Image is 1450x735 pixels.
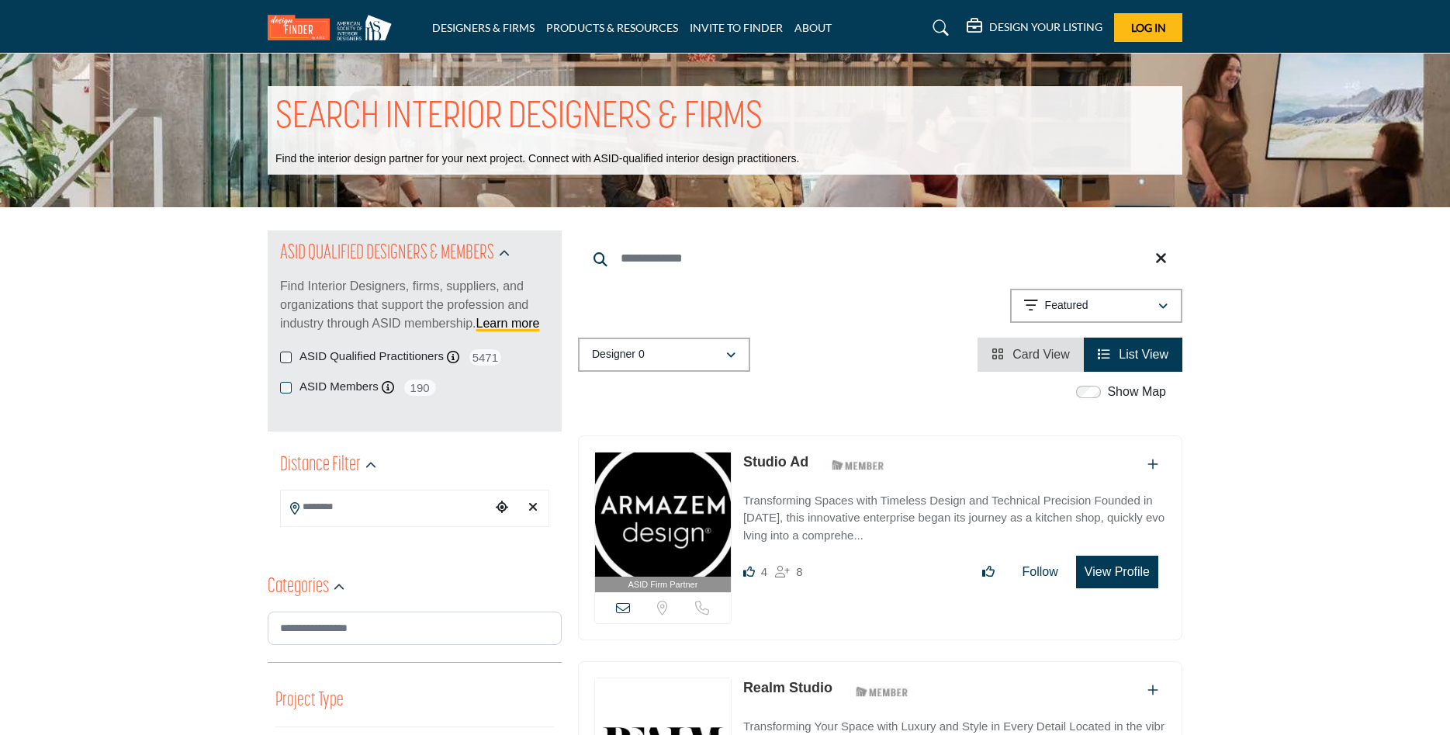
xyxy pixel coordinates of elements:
[1010,289,1182,323] button: Featured
[275,151,799,167] p: Find the interior design partner for your next project. Connect with ASID-qualified interior desi...
[490,491,514,525] div: Choose your current location
[918,16,959,40] a: Search
[847,681,917,701] img: ASID Members Badge Icon
[978,338,1084,372] li: Card View
[275,686,344,716] button: Project Type
[1012,556,1068,588] button: Follow
[1131,21,1166,34] span: Log In
[476,317,540,330] a: Learn more
[743,483,1166,545] a: Transforming Spaces with Timeless Design and Technical Precision Founded in [DATE], this innovati...
[743,452,808,473] p: Studio Ad
[268,574,329,602] h2: Categories
[761,565,767,578] span: 4
[595,452,731,593] a: ASID Firm Partner
[299,378,379,396] label: ASID Members
[991,348,1070,361] a: View Card
[967,19,1102,37] div: DESIGN YOUR LISTING
[775,563,802,581] div: Followers
[268,612,562,645] input: Search Category
[281,492,490,522] input: Search Location
[743,454,808,470] a: Studio Ad
[280,352,292,363] input: ASID Qualified Practitioners checkbox
[280,452,361,480] h2: Distance Filter
[743,492,1166,545] p: Transforming Spaces with Timeless Design and Technical Precision Founded in [DATE], this innovati...
[743,566,755,577] i: Likes
[521,491,545,525] div: Clear search location
[280,382,292,394] input: ASID Members checkbox
[743,680,832,695] a: Realm Studio
[1076,556,1158,588] button: View Profile
[1119,348,1168,361] span: List View
[592,347,645,362] p: Designer 0
[1012,348,1070,361] span: Card View
[578,240,1182,277] input: Search Keyword
[280,277,549,333] p: Find Interior Designers, firms, suppliers, and organizations that support the profession and indu...
[299,348,444,366] label: ASID Qualified Practitioners
[743,678,832,699] p: Realm Studio
[275,94,763,142] h1: SEARCH INTERIOR DESIGNERS & FIRMS
[1045,298,1088,314] p: Featured
[595,452,731,577] img: Studio Ad
[1107,383,1166,401] label: Show Map
[796,565,802,578] span: 8
[280,240,494,268] h2: ASID QUALIFIED DESIGNERS & MEMBERS
[403,378,438,397] span: 190
[972,556,1005,588] button: Like listing
[794,21,832,34] a: ABOUT
[1147,684,1158,697] a: Add To List
[468,348,503,367] span: 5471
[989,20,1102,34] h5: DESIGN YOUR LISTING
[690,21,783,34] a: INVITE TO FINDER
[268,15,400,40] img: Site Logo
[1084,338,1182,372] li: List View
[628,578,698,591] span: ASID Firm Partner
[432,21,535,34] a: DESIGNERS & FIRMS
[823,456,893,475] img: ASID Members Badge Icon
[546,21,678,34] a: PRODUCTS & RESOURCES
[1147,458,1158,471] a: Add To List
[1098,348,1168,361] a: View List
[1114,13,1182,42] button: Log In
[578,338,750,372] button: Designer 0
